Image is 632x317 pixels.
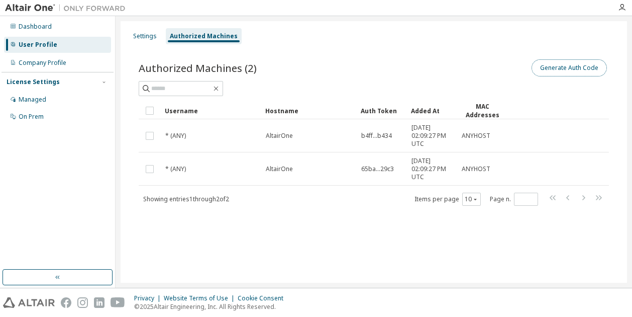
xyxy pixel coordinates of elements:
[165,103,257,119] div: Username
[462,165,490,173] span: ANYHOST
[490,193,538,206] span: Page n.
[266,165,293,173] span: AltairOne
[19,23,52,31] div: Dashboard
[19,96,46,104] div: Managed
[462,132,490,140] span: ANYHOST
[19,41,57,49] div: User Profile
[361,165,394,173] span: 65ba...29c3
[165,165,186,173] span: * (ANY)
[361,132,392,140] span: b4ff...b434
[411,124,453,148] span: [DATE] 02:09:27 PM UTC
[414,193,481,206] span: Items per page
[165,132,186,140] span: * (ANY)
[94,297,104,308] img: linkedin.svg
[465,195,478,203] button: 10
[170,32,238,40] div: Authorized Machines
[361,103,403,119] div: Auth Token
[164,294,238,302] div: Website Terms of Use
[265,103,353,119] div: Hostname
[461,102,503,119] div: MAC Addresses
[5,3,131,13] img: Altair One
[143,195,229,203] span: Showing entries 1 through 2 of 2
[77,297,88,308] img: instagram.svg
[139,61,257,75] span: Authorized Machines (2)
[61,297,71,308] img: facebook.svg
[111,297,125,308] img: youtube.svg
[238,294,289,302] div: Cookie Consent
[133,32,157,40] div: Settings
[3,297,55,308] img: altair_logo.svg
[532,59,607,76] button: Generate Auth Code
[19,113,44,121] div: On Prem
[7,78,60,86] div: License Settings
[19,59,66,67] div: Company Profile
[134,302,289,311] p: © 2025 Altair Engineering, Inc. All Rights Reserved.
[411,103,453,119] div: Added At
[266,132,293,140] span: AltairOne
[134,294,164,302] div: Privacy
[411,157,453,181] span: [DATE] 02:09:27 PM UTC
